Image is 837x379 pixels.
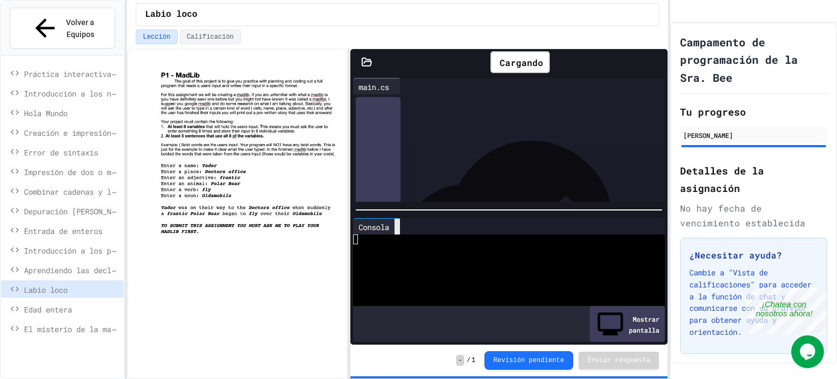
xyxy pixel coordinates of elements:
font: Volver a Equipos [66,18,94,39]
button: Volver a Equipos [10,8,115,49]
font: Creación e impresión de una variable [PERSON_NAME] [24,126,242,138]
button: Revisión pendiente [484,351,574,370]
font: Revisión pendiente [494,357,565,364]
font: Labio loco [145,10,197,20]
font: Campamento de programación de la Sra. Bee [680,35,798,84]
font: Error de sintaxis [24,147,98,158]
font: [PERSON_NAME] [683,130,733,139]
font: ¿Necesitar ayuda? [689,249,782,261]
div: Consola [353,218,401,234]
font: Labio loco [24,285,68,295]
font: Enviar respuesta [587,357,650,364]
font: main.cs [359,82,389,92]
div: main.cs [353,78,401,94]
font: Hola Mundo [24,108,68,118]
font: Impresión de dos o más variables [24,165,163,177]
font: Edad entera [24,304,72,315]
button: Lección [136,29,177,44]
font: El misterio de la mansión encantada [24,322,177,334]
font: Depuración [PERSON_NAME] 2 [24,204,137,216]
font: Cargando [500,57,543,68]
font: Combinar cadenas y literales [24,185,146,197]
font: Calificación [187,33,234,40]
button: Calificación [180,29,241,44]
font: Introducción a los números enteros [24,87,172,99]
font: Lección [143,33,170,40]
font: Introducción a los programas interactivos [24,244,203,256]
iframe: widget de chat [747,288,826,334]
font: - [458,357,462,364]
font: Detalles de la asignación [680,165,764,195]
font: Cambie a "Vista de calificaciones" para acceder a la función de chat y comunicarse con su profeso... [689,267,811,338]
iframe: widget de chat [791,335,826,368]
font: Aprendiendo las declaraciones if [24,263,163,275]
font: No hay fecha de vencimiento establecida [680,202,805,228]
font: Práctica interactiva: ¿Quién eres? [24,67,172,79]
button: Enviar respuesta [579,352,659,369]
font: / [466,357,470,364]
font: Entrada de enteros [24,226,102,236]
font: 1 [471,357,475,364]
font: Consola [359,222,389,232]
font: Mostrar pantalla [629,315,659,334]
font: Tu progreso [680,106,746,119]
